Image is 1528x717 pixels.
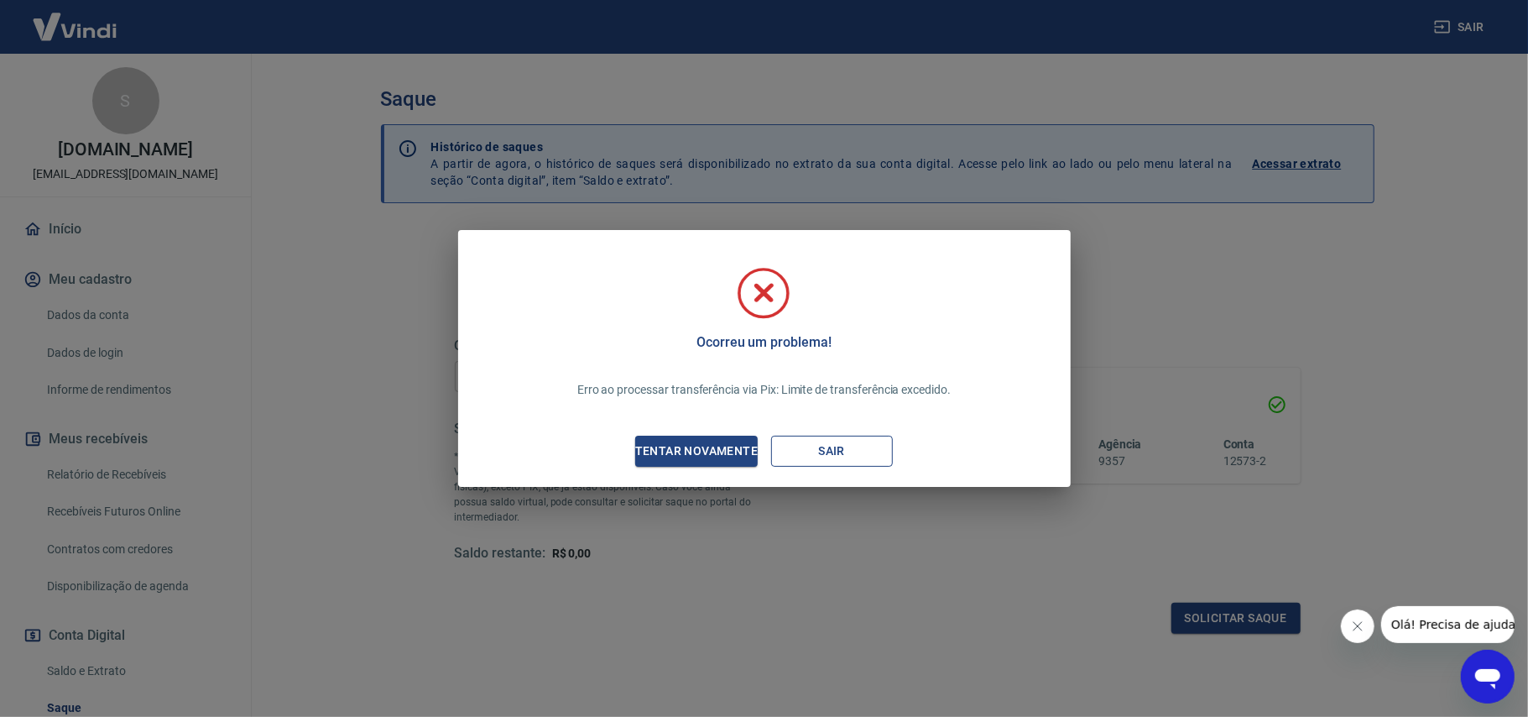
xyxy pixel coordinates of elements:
[1461,650,1515,704] iframe: Botão para abrir a janela de mensagens
[1341,610,1374,643] iframe: Fechar mensagem
[635,436,757,467] button: Tentar novamente
[615,441,778,462] div: Tentar novamente
[10,12,141,25] span: Olá! Precisa de ajuda?
[696,334,832,351] h5: Ocorreu um problema!
[577,381,951,399] p: Erro ao processar transferência via Pix: Limite de transferência excedido.
[1381,606,1515,643] iframe: Mensagem da empresa
[771,436,893,467] button: Sair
